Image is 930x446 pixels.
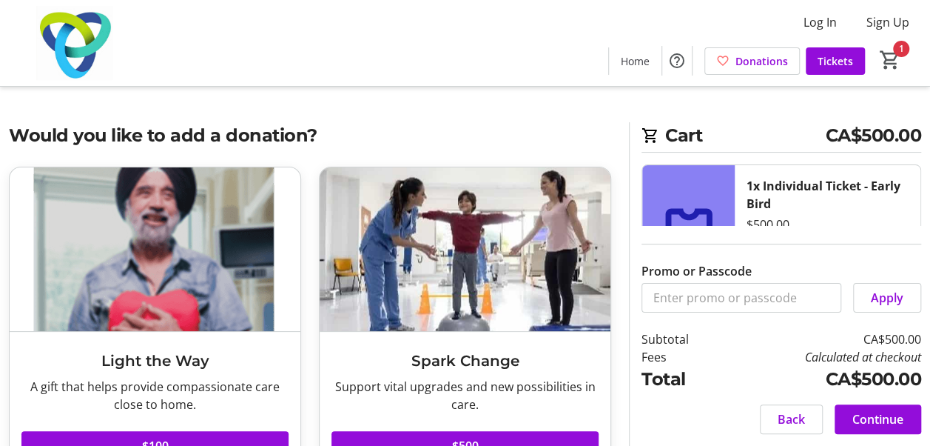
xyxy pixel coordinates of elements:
td: Subtotal [641,330,722,348]
div: Support vital upgrades and new possibilities in care. [331,378,599,413]
button: Back [760,405,823,434]
img: Light the Way [10,167,300,331]
td: CA$500.00 [722,330,921,348]
label: Promo or Passcode [641,262,752,280]
span: Donations [735,53,788,69]
a: Home [609,47,661,75]
td: Calculated at checkout [722,348,921,366]
td: Fees [641,348,722,366]
span: Log In [803,13,837,31]
button: Cart [877,47,903,73]
span: Continue [852,410,903,428]
td: Total [641,366,722,393]
img: Spark Change [320,167,610,331]
div: A gift that helps provide compassionate care close to home. [21,378,289,413]
button: Log In [792,10,849,34]
button: Sign Up [855,10,921,34]
h3: Light the Way [21,350,289,372]
span: CA$500.00 [826,122,922,149]
button: Apply [853,283,921,313]
div: $500.00 [747,216,789,233]
span: Apply [871,289,903,307]
img: Trillium Health Partners Foundation's Logo [9,6,141,80]
h2: Would you like to add a donation? [9,122,611,149]
input: Enter promo or passcode [641,283,841,313]
h3: Spark Change [331,350,599,372]
button: Continue [835,405,921,434]
span: Home [621,53,650,69]
span: Sign Up [866,13,909,31]
span: Tickets [818,53,853,69]
a: Donations [704,47,800,75]
a: Tickets [806,47,865,75]
td: CA$500.00 [722,366,921,393]
span: Back [778,410,805,428]
h2: Cart [641,122,921,153]
button: Help [662,46,692,76]
div: 1x Individual Ticket - Early Bird [747,177,909,213]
